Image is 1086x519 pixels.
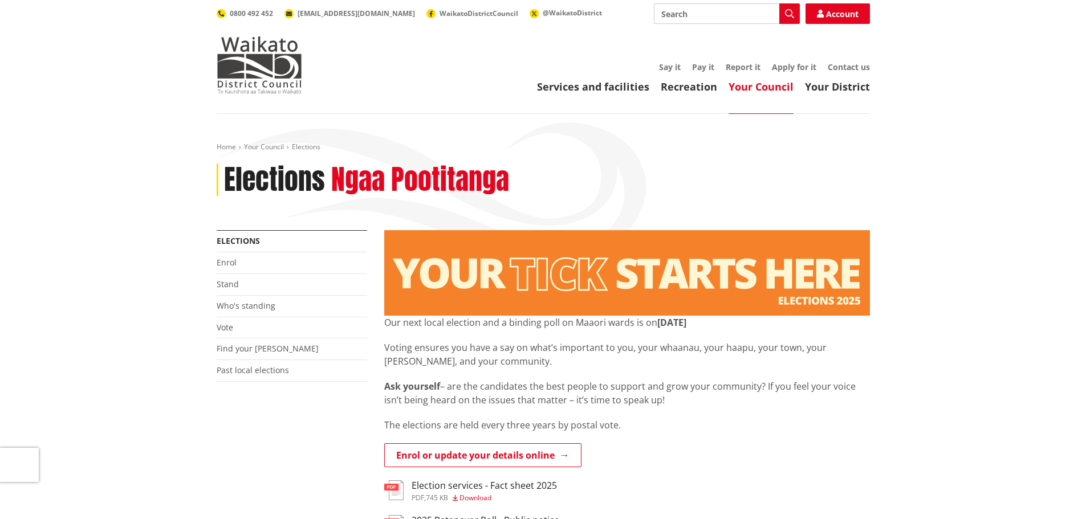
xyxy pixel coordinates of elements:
[426,9,518,18] a: WaikatoDistrictCouncil
[217,235,260,246] a: Elections
[806,3,870,24] a: Account
[384,230,870,316] img: Elections - Website banner
[230,9,273,18] span: 0800 492 452
[224,164,325,197] h1: Elections
[692,62,714,72] a: Pay it
[217,300,275,311] a: Who's standing
[543,8,602,18] span: @WaikatoDistrict
[384,418,870,432] p: The elections are held every three years by postal vote.
[661,80,717,93] a: Recreation
[384,443,581,467] a: Enrol or update your details online
[384,480,557,501] a: Election services - Fact sheet 2025 pdf,745 KB Download
[729,80,794,93] a: Your Council
[298,9,415,18] span: [EMAIL_ADDRESS][DOMAIN_NAME]
[217,142,236,152] a: Home
[805,80,870,93] a: Your District
[654,3,800,24] input: Search input
[412,495,557,501] div: ,
[530,8,602,18] a: @WaikatoDistrict
[772,62,816,72] a: Apply for it
[217,322,233,333] a: Vote
[426,493,448,502] span: 745 KB
[217,257,237,268] a: Enrol
[412,480,557,491] h3: Election services - Fact sheet 2025
[384,380,440,393] strong: Ask yourself
[537,80,649,93] a: Services and facilities
[331,164,509,197] h2: Ngaa Pootitanga
[217,142,870,152] nav: breadcrumb
[384,379,870,407] p: – are the candidates the best people to support and grow your community? If you feel your voice i...
[292,142,320,152] span: Elections
[284,9,415,18] a: [EMAIL_ADDRESS][DOMAIN_NAME]
[828,62,870,72] a: Contact us
[459,493,491,502] span: Download
[726,62,760,72] a: Report it
[217,279,239,289] a: Stand
[384,480,404,500] img: document-pdf.svg
[440,9,518,18] span: WaikatoDistrictCouncil
[412,493,424,502] span: pdf
[244,142,284,152] a: Your Council
[657,316,686,329] strong: [DATE]
[217,36,302,93] img: Waikato District Council - Te Kaunihera aa Takiwaa o Waikato
[384,341,870,368] p: Voting ensures you have a say on what’s important to you, your whaanau, your haapu, your town, yo...
[384,316,870,329] p: Our next local election and a binding poll on Maaori wards is on
[659,62,681,72] a: Say it
[217,9,273,18] a: 0800 492 452
[217,365,289,375] a: Past local elections
[217,343,319,354] a: Find your [PERSON_NAME]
